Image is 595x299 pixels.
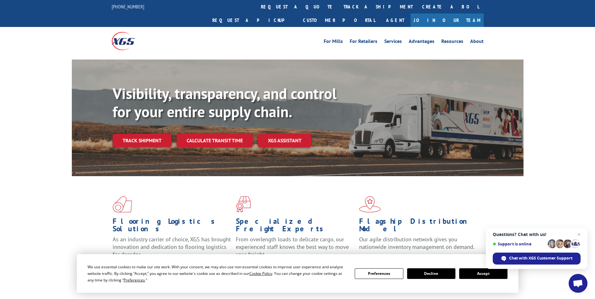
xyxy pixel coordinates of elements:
img: xgs-icon-flagship-distribution-model-red [359,196,381,212]
button: Decline [407,268,455,279]
a: Customer Portal [298,13,380,27]
a: For Retailers [350,39,377,46]
img: xgs-icon-focused-on-flooring-red [236,196,251,212]
div: Chat with XGS Customer Support [493,253,581,265]
span: Close chat [575,231,583,238]
a: XGS ASSISTANT [258,134,311,147]
span: Chat with XGS Customer Support [509,255,572,261]
a: Track shipment [113,134,172,147]
span: Questions? Chat with us! [493,232,581,237]
span: Support is online [493,242,545,246]
h1: Flooring Logistics Solutions [113,218,231,236]
h1: Specialized Freight Experts [236,218,354,236]
a: For Mills [324,39,343,46]
a: Join Our Team [411,13,484,27]
a: About [470,39,484,46]
button: Preferences [355,268,403,279]
h1: Flagship Distribution Model [359,218,478,236]
a: Resources [441,39,463,46]
span: As an industry carrier of choice, XGS has brought innovation and dedication to flooring logistics... [113,236,231,258]
p: From overlength loads to delicate cargo, our experienced staff knows the best way to move your fr... [236,236,354,264]
a: Agent [380,13,411,27]
a: Calculate transit time [177,134,253,147]
span: Our agile distribution network gives you nationwide inventory management on demand. [359,236,475,250]
a: [PHONE_NUMBER] [112,3,144,10]
div: We use essential cookies to make our site work. With your consent, we may also use non-essential ... [88,264,347,283]
span: Preferences [124,277,145,283]
div: Cookie Consent Prompt [77,254,518,293]
button: Accept [459,268,507,279]
a: Services [384,39,402,46]
img: xgs-icon-total-supply-chain-intelligence-red [113,196,132,212]
a: Request a pickup [208,13,298,27]
div: Open chat [569,274,587,293]
a: Advantages [409,39,434,46]
b: Visibility, transparency, and control for your entire supply chain. [113,84,337,121]
span: Cookie Policy [249,271,272,276]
